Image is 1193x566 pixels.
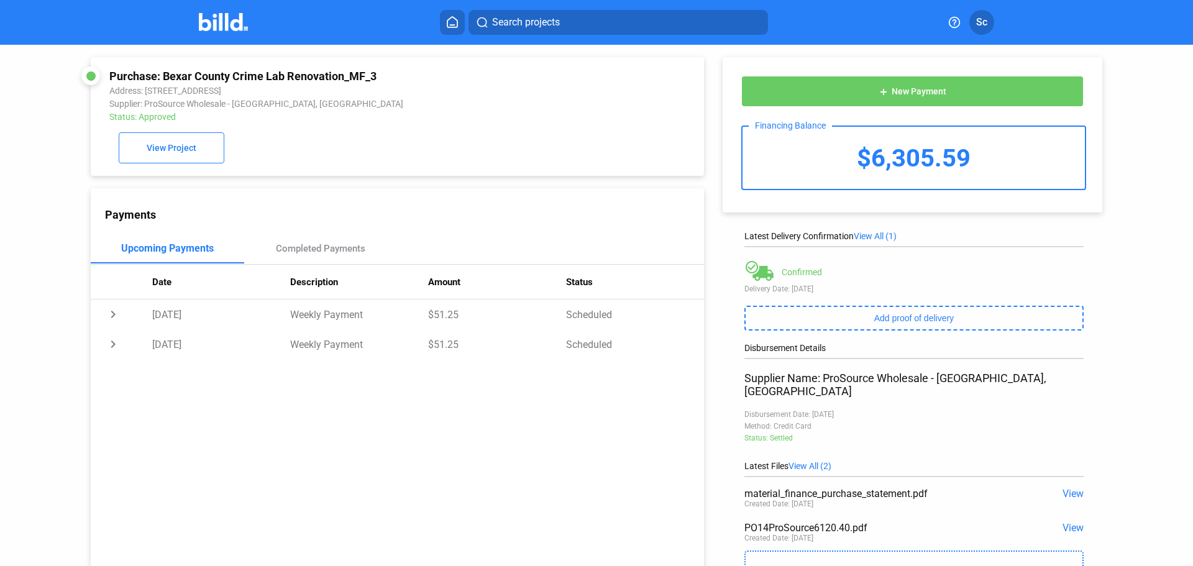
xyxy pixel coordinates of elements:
div: Confirmed [782,267,822,277]
span: View [1063,522,1084,534]
div: $6,305.59 [743,127,1085,189]
div: Supplier: ProSource Wholesale - [GEOGRAPHIC_DATA], [GEOGRAPHIC_DATA] [109,99,570,109]
span: Add proof of delivery [874,313,954,323]
button: Sc [969,10,994,35]
div: Disbursement Date: [DATE] [744,410,1084,419]
span: View All (1) [854,231,897,241]
div: Method: Credit Card [744,422,1084,431]
td: Scheduled [566,329,704,359]
span: View Project [147,144,196,153]
span: View [1063,488,1084,500]
span: View All (2) [788,461,831,471]
th: Amount [428,265,566,299]
div: Disbursement Details [744,343,1084,353]
div: Supplier Name: ProSource Wholesale - [GEOGRAPHIC_DATA], [GEOGRAPHIC_DATA] [744,372,1084,398]
span: Sc [976,15,987,30]
div: Status: Approved [109,112,570,122]
div: Created Date: [DATE] [744,500,813,508]
div: Latest Delivery Confirmation [744,231,1084,241]
div: Completed Payments [276,243,365,254]
mat-icon: add [879,87,889,97]
div: Delivery Date: [DATE] [744,285,1084,293]
div: PO14ProSource6120.40.pdf [744,522,1016,534]
img: Billd Company Logo [199,13,248,31]
button: View Project [119,132,224,163]
div: Payments [105,208,704,221]
div: Address: [STREET_ADDRESS] [109,86,570,96]
div: Financing Balance [749,121,832,130]
div: Purchase: Bexar County Crime Lab Renovation_MF_3 [109,70,570,83]
div: Upcoming Payments [121,242,214,254]
td: Scheduled [566,299,704,329]
td: Weekly Payment [290,329,428,359]
button: New Payment [741,76,1084,107]
td: $51.25 [428,299,566,329]
td: Weekly Payment [290,299,428,329]
td: $51.25 [428,329,566,359]
button: Add proof of delivery [744,306,1084,331]
div: Created Date: [DATE] [744,534,813,542]
th: Date [152,265,290,299]
div: material_finance_purchase_statement.pdf [744,488,1016,500]
th: Description [290,265,428,299]
div: Latest Files [744,461,1084,471]
span: New Payment [892,87,946,97]
td: [DATE] [152,299,290,329]
td: [DATE] [152,329,290,359]
span: Search projects [492,15,560,30]
button: Search projects [469,10,768,35]
div: Status: Settled [744,434,1084,442]
th: Status [566,265,704,299]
